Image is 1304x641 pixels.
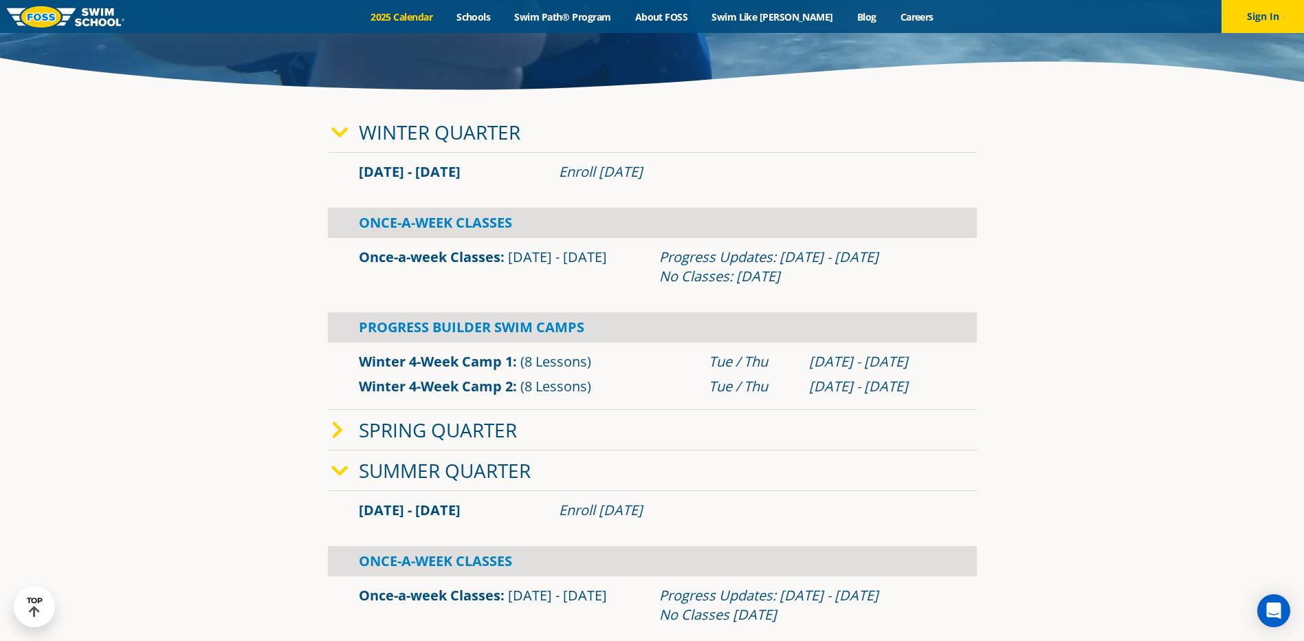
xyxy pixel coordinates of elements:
a: Spring Quarter [359,417,517,443]
span: (8 Lessons) [520,377,591,395]
a: Careers [888,10,945,23]
div: [DATE] - [DATE] [809,352,946,371]
a: Winter 4-Week Camp 1 [359,352,513,371]
a: Once-a-week Classes [359,248,500,266]
div: Once-A-Week Classes [328,208,977,238]
div: Open Intercom Messenger [1257,594,1290,627]
span: [DATE] - [DATE] [359,162,461,181]
div: Tue / Thu [709,352,795,371]
div: Tue / Thu [709,377,795,396]
div: TOP [27,596,43,618]
a: Winter 4-Week Camp 2 [359,377,513,395]
span: (8 Lessons) [520,352,591,371]
span: [DATE] - [DATE] [508,248,607,266]
div: Progress Builder Swim Camps [328,312,977,343]
div: Progress Updates: [DATE] - [DATE] No Classes [DATE] [659,586,946,624]
a: Winter Quarter [359,119,520,145]
div: Once-A-Week Classes [328,546,977,576]
div: Progress Updates: [DATE] - [DATE] No Classes: [DATE] [659,248,946,286]
a: Schools [445,10,502,23]
a: Blog [845,10,888,23]
a: Swim Path® Program [502,10,623,23]
a: Summer Quarter [359,457,531,484]
div: Enroll [DATE] [559,162,946,182]
a: Swim Like [PERSON_NAME] [700,10,846,23]
div: [DATE] - [DATE] [809,377,946,396]
div: Enroll [DATE] [559,501,946,520]
a: 2025 Calendar [359,10,445,23]
span: [DATE] - [DATE] [359,501,461,519]
img: FOSS Swim School Logo [7,6,124,28]
a: About FOSS [623,10,700,23]
a: Once-a-week Classes [359,586,500,605]
span: [DATE] - [DATE] [508,586,607,605]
